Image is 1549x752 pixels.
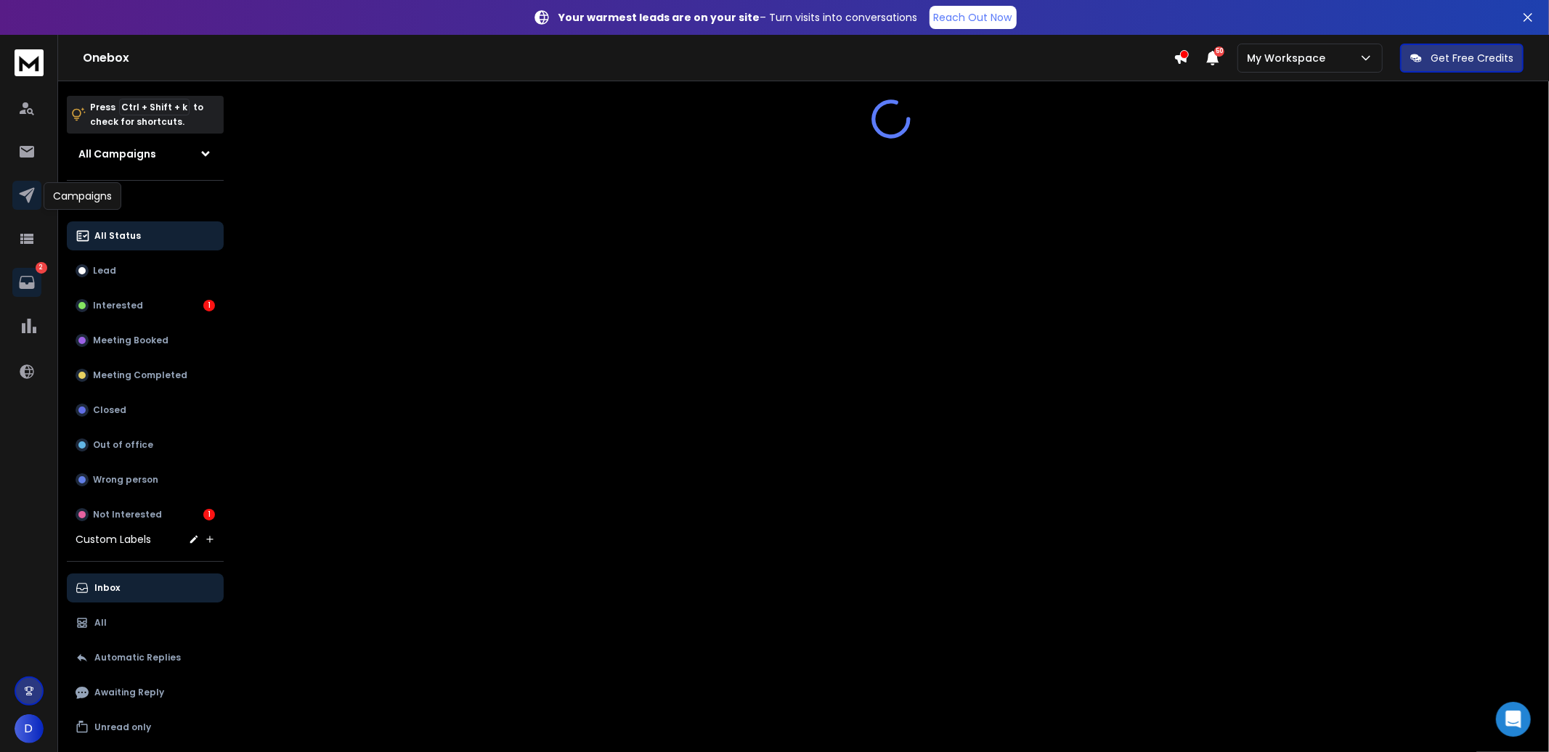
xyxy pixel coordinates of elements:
[93,335,168,346] p: Meeting Booked
[559,10,760,25] strong: Your warmest leads are on your site
[67,361,224,390] button: Meeting Completed
[67,500,224,529] button: Not Interested1
[78,147,156,161] h1: All Campaigns
[94,617,107,629] p: All
[93,404,126,416] p: Closed
[119,99,190,115] span: Ctrl + Shift + k
[94,230,141,242] p: All Status
[67,139,224,168] button: All Campaigns
[12,268,41,297] a: 2
[94,582,120,594] p: Inbox
[83,49,1174,67] h1: Onebox
[67,465,224,494] button: Wrong person
[90,100,203,129] p: Press to check for shortcuts.
[67,430,224,459] button: Out of office
[67,608,224,637] button: All
[203,509,215,520] div: 1
[67,256,224,285] button: Lead
[1400,44,1524,73] button: Get Free Credits
[94,687,164,698] p: Awaiting Reply
[1431,51,1513,65] p: Get Free Credits
[15,714,44,743] button: D
[44,182,121,210] div: Campaigns
[67,573,224,602] button: Inbox
[67,291,224,320] button: Interested1
[36,262,47,274] p: 2
[93,509,162,520] p: Not Interested
[67,643,224,672] button: Automatic Replies
[76,532,151,547] h3: Custom Labels
[15,49,44,76] img: logo
[930,6,1017,29] a: Reach Out Now
[67,713,224,742] button: Unread only
[203,300,215,311] div: 1
[67,221,224,250] button: All Status
[67,678,224,707] button: Awaiting Reply
[67,192,224,213] h3: Filters
[1247,51,1331,65] p: My Workspace
[94,652,181,663] p: Automatic Replies
[67,396,224,425] button: Closed
[93,439,153,451] p: Out of office
[1496,702,1531,737] div: Open Intercom Messenger
[559,10,918,25] p: – Turn visits into conversations
[93,265,116,277] p: Lead
[93,369,187,381] p: Meeting Completed
[94,722,151,733] p: Unread only
[934,10,1012,25] p: Reach Out Now
[93,474,158,486] p: Wrong person
[67,326,224,355] button: Meeting Booked
[93,300,143,311] p: Interested
[1214,46,1224,57] span: 50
